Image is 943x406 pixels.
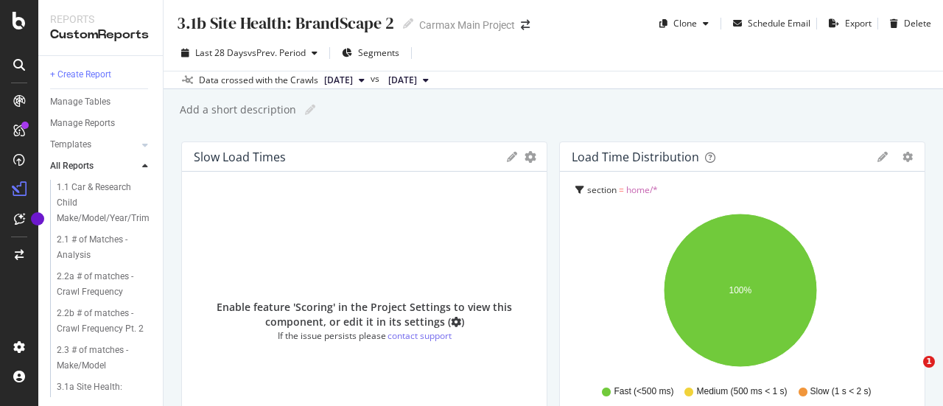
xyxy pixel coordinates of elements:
[653,12,715,35] button: Clone
[729,285,752,295] text: 100%
[696,385,787,398] span: Medium (500 ms < 1 s)
[904,17,931,29] div: Delete
[57,269,144,300] div: 2.2a # of matches - Crawl Frequency
[388,329,452,342] div: contact support
[50,67,153,83] a: + Create Report
[884,12,931,35] button: Delete
[419,18,515,32] div: Carmax Main Project
[57,343,142,374] div: 2.3 # of matches - Make/Model
[278,329,386,342] div: If the issue persists please
[57,232,153,263] a: 2.1 # of Matches - Analysis
[810,385,872,398] span: Slow (1 s < 2 s)
[902,152,913,162] div: gear
[50,27,151,43] div: CustomReports
[175,41,323,65] button: Last 28 DaysvsPrev. Period
[358,46,399,59] span: Segments
[572,150,699,164] div: Load Time Distribution
[727,12,810,35] button: Schedule Email
[57,343,153,374] a: 2.3 # of matches - Make/Model
[336,41,405,65] button: Segments
[57,180,150,226] div: 1.1 Car & Research Child Make/Model/Year/Trim
[525,152,536,162] div: gear
[175,12,394,35] div: 3.1b Site Health: BrandScape 2
[50,158,94,174] div: All Reports
[57,269,153,300] a: 2.2a # of matches - Crawl Frequency
[57,306,153,337] a: 2.2b # of matches - Crawl Frequency Pt. 2
[57,232,141,263] div: 2.1 # of Matches - Analysis
[248,46,306,59] span: vs Prev. Period
[50,67,111,83] div: + Create Report
[748,17,810,29] div: Schedule Email
[50,94,153,110] a: Manage Tables
[614,385,673,398] span: Fast (<500 ms)
[619,183,624,196] span: =
[823,12,872,35] button: Export
[50,116,153,131] a: Manage Reports
[845,17,872,29] div: Export
[50,116,115,131] div: Manage Reports
[178,102,296,117] div: Add a short description
[199,74,318,87] div: Data crossed with the Crawls
[50,137,138,153] a: Templates
[673,17,697,29] div: Clone
[626,183,658,196] span: home/*
[194,150,286,164] div: Slow Load Times
[50,158,138,174] a: All Reports
[318,71,371,89] button: [DATE]
[893,356,928,391] iframe: Intercom live chat
[305,105,315,115] i: Edit report name
[572,208,908,379] svg: A chart.
[923,356,935,368] span: 1
[324,74,353,87] span: 2025 Sep. 21st
[587,183,617,196] span: section
[382,71,435,89] button: [DATE]
[31,212,44,225] div: Tooltip anchor
[57,180,153,226] a: 1.1 Car & Research Child Make/Model/Year/Trim
[521,20,530,30] div: arrow-right-arrow-left
[50,137,91,153] div: Templates
[371,72,382,85] span: vs
[57,306,144,337] div: 2.2b # of matches - Crawl Frequency Pt. 2
[403,18,413,29] i: Edit report name
[50,12,151,27] div: Reports
[388,74,417,87] span: 2025 Aug. 24th
[50,94,111,110] div: Manage Tables
[195,46,248,59] span: Last 28 Days
[194,300,535,329] div: Enable feature ' Scoring ' in the Project Settings to view this component, or edit it in its sett...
